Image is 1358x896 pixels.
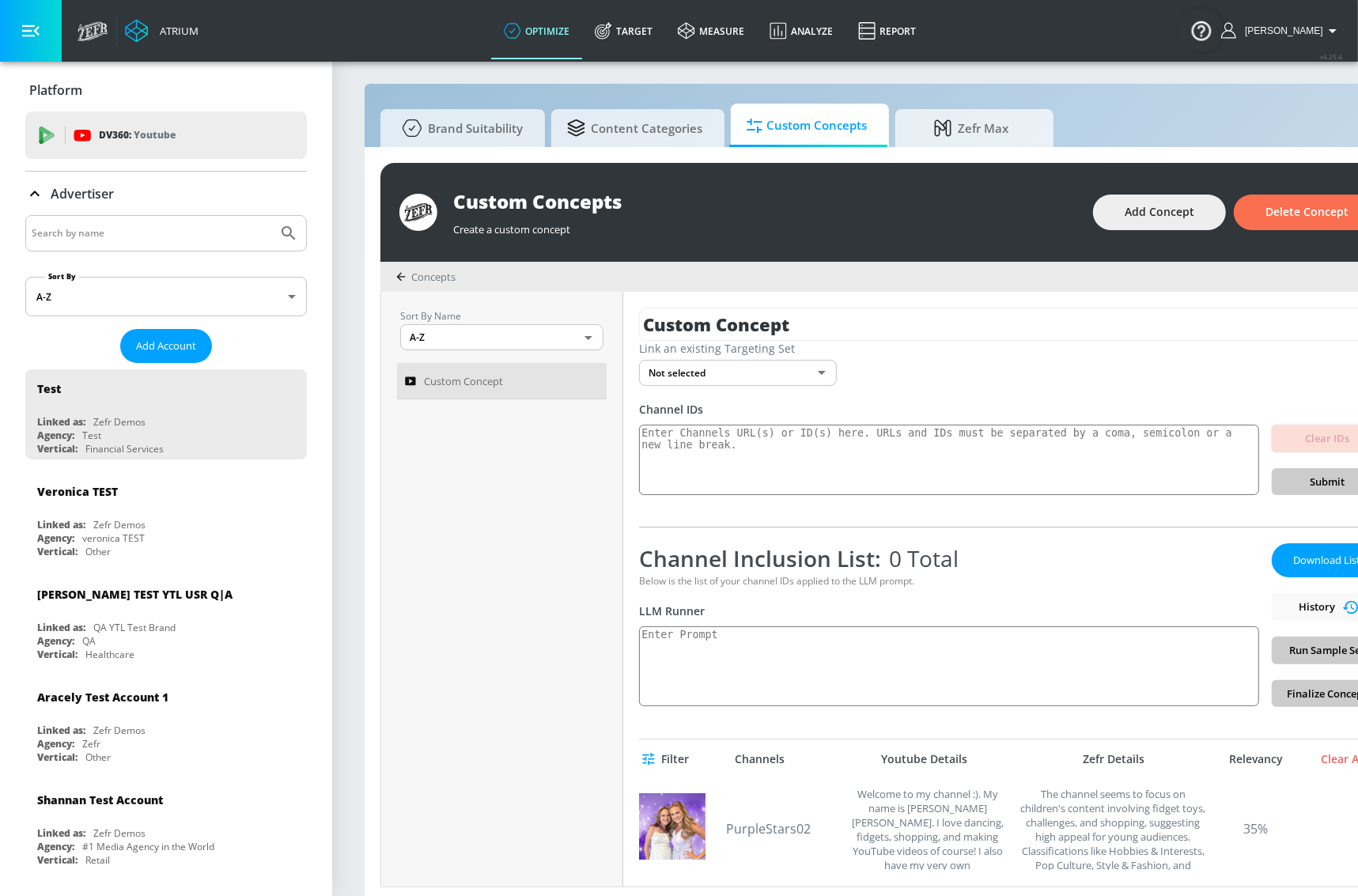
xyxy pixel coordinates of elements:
div: Vertical: [37,442,78,456]
div: Vertical: [37,545,78,558]
span: Add Account [136,337,196,355]
div: Platform [25,68,307,112]
div: Agency: [37,737,74,750]
div: Vertical: [37,853,78,867]
div: Other [85,750,111,764]
div: Financial Services [85,442,164,456]
div: Zefr [82,737,100,750]
div: Test [82,429,101,442]
input: Search by name [32,223,271,244]
button: Filter [639,745,695,774]
p: DV360: [99,127,176,144]
div: Veronica TEST [37,484,118,499]
div: 35% [1216,787,1295,870]
div: Agency: [37,531,74,545]
div: Shannan Test AccountLinked as:Zefr DemosAgency:#1 Media Agency in the WorldVertical:Retail [25,781,307,871]
div: Aracely Test Account 1Linked as:Zefr DemosAgency:ZefrVertical:Other [25,678,307,768]
span: v 4.25.4 [1320,52,1342,61]
div: Atrium [153,24,199,38]
div: veronica TEST [82,531,145,545]
div: Welcome to my channel :). My name is Kayla Ann. I love dancing, fidgets, shopping, and making You... [845,787,1010,870]
div: Youtube Details [837,752,1011,766]
p: Advertiser [51,185,114,202]
div: DV360: Youtube [25,112,307,159]
div: Aracely Test Account 1 [37,690,168,705]
div: A-Z [400,324,603,350]
div: Linked as: [37,724,85,737]
a: PurpleStars02 [726,820,837,837]
a: Custom Concept [397,363,607,399]
div: Advertiser [25,172,307,216]
a: measure [665,2,757,59]
a: optimize [491,2,582,59]
div: Relevancy [1216,752,1296,766]
a: Atrium [125,19,199,43]
div: A-Z [25,277,307,316]
div: Shannan Test Account [37,792,163,807]
img: UC46fZkmsP85pUQDLw1UKezg [639,793,705,860]
button: Add Account [120,329,212,363]
div: Other [85,545,111,558]
div: The channel seems to focus on children's content involving fidget toys, challenges, and shopping,... [1019,787,1209,870]
div: TestLinked as:Zefr DemosAgency:TestVertical:Financial Services [25,369,307,459]
div: #1 Media Agency in the World [82,840,214,853]
div: Create a custom concept [453,214,1077,236]
div: Linked as: [37,415,85,429]
span: Brand Suitability [396,109,523,147]
div: Agency: [37,634,74,648]
span: Custom Concept [424,372,503,391]
div: Agency: [37,840,74,853]
label: Sort By [45,271,79,282]
p: Sort By Name [400,308,603,324]
div: Linked as: [37,518,85,531]
div: Zefr Demos [93,724,146,737]
div: Zefr Demos [93,826,146,840]
div: Not selected [639,360,837,386]
div: Channel Inclusion List: [639,543,1259,573]
p: Youtube [134,127,176,143]
div: Zefr Details [1019,752,1209,766]
div: QA [82,634,96,648]
div: [PERSON_NAME] TEST YTL USR Q|A [37,587,233,602]
div: Zefr Demos [93,518,146,531]
div: Linked as: [37,826,85,840]
span: login as: justin.nim@zefr.com [1239,25,1323,36]
div: QA YTL Test Brand [93,621,176,634]
span: Custom Concepts [747,107,867,145]
div: Retail [85,853,110,867]
span: Delete Concept [1265,202,1349,222]
div: LLM Runner [639,603,1259,618]
div: Veronica TESTLinked as:Zefr DemosAgency:veronica TESTVertical:Other [25,472,307,562]
div: Concepts [396,270,456,284]
div: Healthcare [85,648,134,661]
a: Target [582,2,665,59]
span: Add Concept [1125,202,1194,222]
button: [PERSON_NAME] [1221,21,1342,40]
div: [PERSON_NAME] TEST YTL USR Q|ALinked as:QA YTL Test BrandAgency:QAVertical:Healthcare [25,575,307,665]
div: Vertical: [37,750,78,764]
div: Custom Concepts [453,188,1077,214]
div: Linked as: [37,621,85,634]
span: Content Categories [567,109,702,147]
span: 0 Total [881,543,959,573]
div: Zefr Demos [93,415,146,429]
div: Agency: [37,429,74,442]
span: Zefr Max [911,109,1031,147]
a: Report [845,2,929,59]
a: Analyze [757,2,845,59]
div: Test [37,381,61,396]
span: Filter [645,750,689,769]
button: Open Resource Center [1179,8,1224,52]
button: Add Concept [1093,195,1226,230]
span: Concepts [411,270,456,284]
p: Platform [29,81,82,99]
div: Below is the list of your channel IDs applied to the LLM prompt. [639,574,1259,588]
div: Channels [735,752,785,766]
div: Vertical: [37,648,78,661]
